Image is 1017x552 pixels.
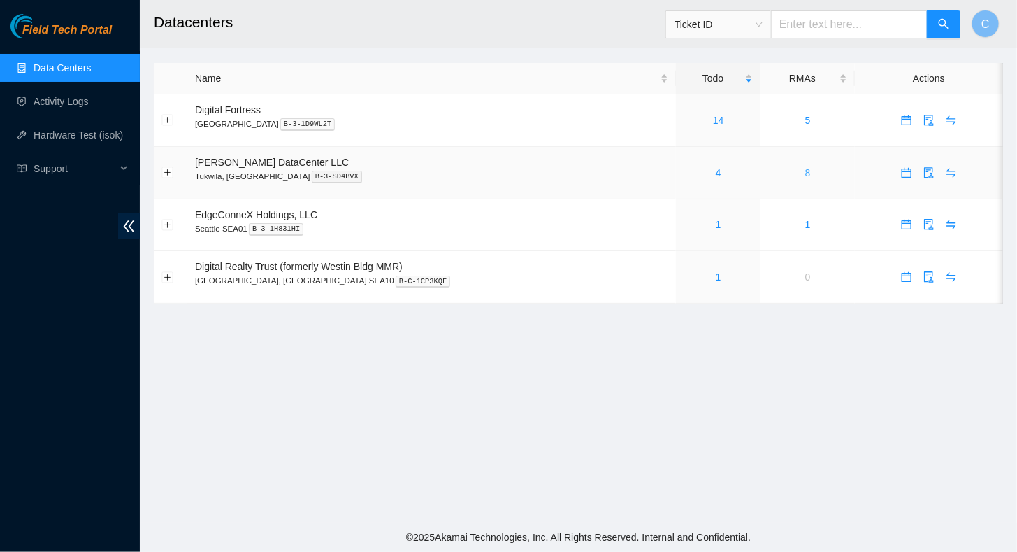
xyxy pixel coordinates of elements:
[22,24,112,37] span: Field Tech Portal
[805,271,811,283] a: 0
[918,167,940,178] a: audit
[918,162,940,184] button: audit
[895,115,918,126] a: calendar
[940,219,962,230] a: swap
[940,271,962,283] a: swap
[140,523,1017,552] footer: © 2025 Akamai Technologies, Inc. All Rights Reserved. Internal and Confidential.
[716,167,721,178] a: 4
[896,219,917,230] span: calendar
[162,115,173,126] button: Expand row
[896,167,917,178] span: calendar
[195,118,668,130] p: [GEOGRAPHIC_DATA]
[940,162,962,184] button: swap
[918,271,939,283] span: audit
[940,266,962,288] button: swap
[941,115,962,126] span: swap
[17,164,27,174] span: read
[396,276,451,288] kbd: B-C-1CP3KQF
[195,274,668,287] p: [GEOGRAPHIC_DATA], [GEOGRAPHIC_DATA] SEA10
[895,266,918,288] button: calendar
[918,213,940,236] button: audit
[918,115,939,126] span: audit
[675,14,763,35] span: Ticket ID
[312,171,362,183] kbd: B-3-SD4BVX
[941,167,962,178] span: swap
[938,18,949,31] span: search
[918,266,940,288] button: audit
[895,167,918,178] a: calendar
[195,104,261,115] span: Digital Fortress
[918,115,940,126] a: audit
[855,63,1003,94] th: Actions
[895,109,918,132] button: calendar
[805,115,811,126] a: 5
[805,167,811,178] a: 8
[896,115,917,126] span: calendar
[918,219,940,230] a: audit
[10,14,71,38] img: Akamai Technologies
[918,271,940,283] a: audit
[940,167,962,178] a: swap
[10,25,112,43] a: Akamai TechnologiesField Tech Portal
[195,209,317,220] span: EdgeConneX Holdings, LLC
[895,213,918,236] button: calendar
[895,219,918,230] a: calendar
[162,271,173,283] button: Expand row
[941,219,962,230] span: swap
[34,96,89,107] a: Activity Logs
[981,15,990,33] span: C
[162,219,173,230] button: Expand row
[713,115,724,126] a: 14
[195,170,668,183] p: Tukwila, [GEOGRAPHIC_DATA]
[716,271,721,283] a: 1
[918,167,939,178] span: audit
[940,213,962,236] button: swap
[162,167,173,178] button: Expand row
[716,219,721,230] a: 1
[34,129,123,141] a: Hardware Test (isok)
[895,271,918,283] a: calendar
[249,223,304,236] kbd: B-3-1H831HI
[771,10,928,38] input: Enter text here...
[940,115,962,126] a: swap
[195,157,349,168] span: [PERSON_NAME] DataCenter LLC
[895,162,918,184] button: calendar
[34,155,116,183] span: Support
[896,271,917,283] span: calendar
[940,109,962,132] button: swap
[195,222,668,235] p: Seattle SEA01
[280,118,336,131] kbd: B-3-1D9WL2T
[118,213,140,239] span: double-left
[941,271,962,283] span: swap
[918,219,939,230] span: audit
[34,62,91,73] a: Data Centers
[195,261,403,272] span: Digital Realty Trust (formerly Westin Bldg MMR)
[918,109,940,132] button: audit
[927,10,960,38] button: search
[805,219,811,230] a: 1
[972,10,1000,38] button: C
